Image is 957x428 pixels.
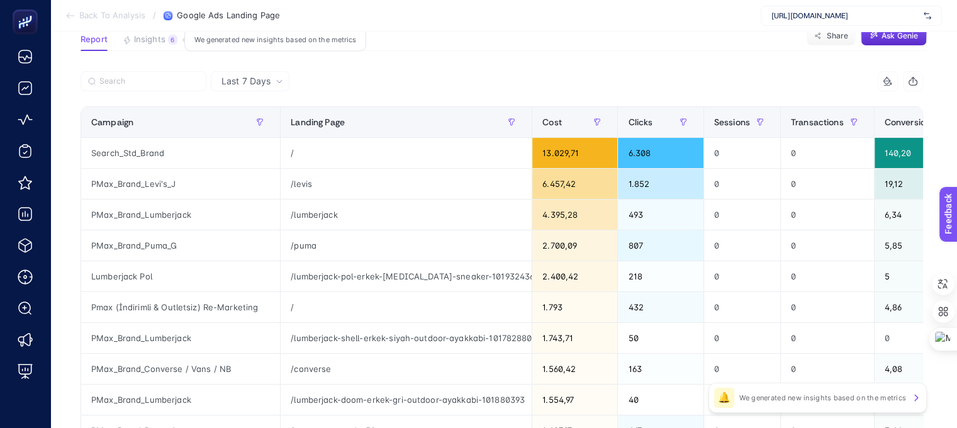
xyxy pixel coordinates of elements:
span: Share [826,31,848,41]
div: 218 [618,261,703,291]
div: /lumberjack-pol-erkek-[MEDICAL_DATA]-sneaker-101932436 [281,261,532,291]
div: 1.793 [532,292,617,322]
p: We generated new insights based on the metrics [739,393,906,403]
div: 0 [704,261,780,291]
div: 1.852 [618,169,703,199]
div: We generated new insights based on the metrics [184,28,366,52]
div: 807 [618,230,703,261]
span: Campaign [91,117,133,127]
div: 0 [704,138,780,168]
div: 0 [704,292,780,322]
div: 0 [781,169,874,199]
div: 0 [781,261,874,291]
span: Sessions [714,117,750,127]
span: [URL][DOMAIN_NAME] [771,11,919,21]
div: 0 [704,323,780,353]
div: PMax_Brand_Lumberjack [81,323,280,353]
div: 163 [618,354,703,384]
div: /converse [281,354,532,384]
div: Pmax (İndirimli & Outletsiz) Re-Marketing [81,292,280,322]
div: 13.029,71 [532,138,617,168]
div: 0 [781,354,874,384]
button: Share [807,26,856,46]
input: Search [99,77,199,86]
div: 50 [618,323,703,353]
div: 493 [618,200,703,230]
div: 0 [781,323,874,353]
div: 0 [704,385,780,415]
span: Report [81,35,108,45]
div: /puma [281,230,532,261]
div: 1.743,71 [532,323,617,353]
div: /lumberjack-shell-erkek-siyah-outdoor-ayakkabi-101782880 [281,323,532,353]
div: 2.700,09 [532,230,617,261]
div: Lumberjack Pol [81,261,280,291]
span: / [153,10,156,20]
div: 0 [781,200,874,230]
div: 2.400,42 [532,261,617,291]
div: PMax_Brand_Levi's_J [81,169,280,199]
div: 40 [618,385,703,415]
span: Feedback [8,4,48,14]
div: Search_Std_Brand [81,138,280,168]
div: 🔔 [714,388,734,408]
span: Ask Genie [881,31,918,41]
span: Clicks [628,117,652,127]
span: Google Ads Landing Page [177,11,280,21]
span: Conversions [885,117,936,127]
div: 6.457,42 [532,169,617,199]
div: 1.560,42 [532,354,617,384]
div: PMax_Brand_Converse / Vans / NB [81,354,280,384]
div: 0 [704,200,780,230]
div: 432 [618,292,703,322]
span: Insights [134,35,165,45]
div: 0 [704,169,780,199]
span: Transactions [791,117,844,127]
img: svg%3e [924,9,931,22]
div: PMax_Brand_Lumberjack [81,200,280,230]
button: Ask Genie [861,26,927,46]
span: Last 7 Days [221,75,271,87]
div: 1.554,97 [532,385,617,415]
div: /lumberjack [281,200,532,230]
div: 6 [168,35,177,45]
div: 0 [704,230,780,261]
div: / [281,292,532,322]
div: 6.308 [618,138,703,168]
div: / [281,138,532,168]
div: 0 [781,230,874,261]
span: Back To Analysis [79,11,145,21]
div: PMax_Brand_Lumberjack [81,385,280,415]
div: PMax_Brand_Puma_G [81,230,280,261]
div: /lumberjack-doom-erkek-gri-outdoor-ayakkabi-101880393 [281,385,532,415]
span: Cost [542,117,562,127]
div: 4.395,28 [532,200,617,230]
div: 0 [781,138,874,168]
div: /levis [281,169,532,199]
span: Landing Page [291,117,345,127]
div: 0 [704,354,780,384]
div: 0 [781,292,874,322]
